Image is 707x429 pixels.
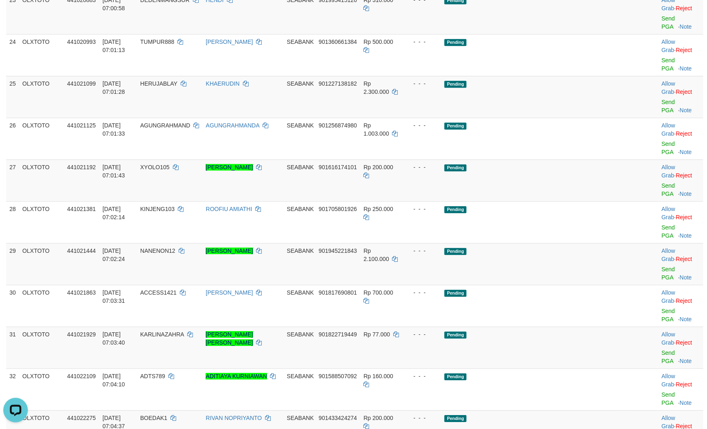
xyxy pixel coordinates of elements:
span: [DATE] 07:01:33 [102,122,125,137]
a: Allow Grab [662,206,675,220]
a: ROOFIU AMIATHI [206,206,252,212]
span: Rp 500.000 [364,39,393,45]
a: [PERSON_NAME] [206,39,253,45]
span: · [662,80,676,95]
span: Pending [444,123,467,129]
td: · [658,243,703,285]
div: - - - [407,121,438,129]
a: Allow Grab [662,247,675,262]
div: - - - [407,79,438,88]
span: Copy 901256874980 to clipboard [319,122,357,129]
a: KHAERUDIN [206,80,239,87]
span: Rp 160.000 [364,373,393,379]
td: · [658,327,703,368]
a: Reject [676,214,692,220]
a: Note [680,191,692,197]
a: [PERSON_NAME] [206,247,253,254]
td: · [658,201,703,243]
a: Reject [676,256,692,262]
span: 441021192 [67,164,96,170]
span: Rp 1.003.000 [364,122,389,137]
span: · [662,39,676,53]
span: 441022109 [67,373,96,379]
span: [DATE] 07:01:28 [102,80,125,95]
td: · [658,118,703,159]
span: TUMPUR888 [140,39,174,45]
button: Open LiveChat chat widget [3,3,28,28]
span: Rp 200.000 [364,415,393,421]
a: AGUNGRAHMANDA [206,122,259,129]
td: OLXTOTO [19,285,64,327]
span: Rp 77.000 [364,331,390,338]
a: Reject [676,5,692,11]
a: Reject [676,339,692,346]
a: Send PGA [662,141,675,155]
span: Rp 200.000 [364,164,393,170]
div: - - - [407,330,438,338]
a: Allow Grab [662,331,675,346]
span: 441021863 [67,289,96,296]
a: Allow Grab [662,373,675,388]
a: Reject [676,297,692,304]
span: Copy 901817690801 to clipboard [319,289,357,296]
span: Pending [444,290,467,297]
span: Pending [444,39,467,46]
span: Pending [444,248,467,255]
td: OLXTOTO [19,118,64,159]
span: [DATE] 07:03:40 [102,331,125,346]
a: Send PGA [662,182,675,197]
span: 441020993 [67,39,96,45]
span: SEABANK [287,164,314,170]
span: KARLINAZAHRA [140,331,184,338]
span: · [662,122,676,137]
a: Allow Grab [662,80,675,95]
span: [DATE] 07:02:14 [102,206,125,220]
span: · [662,247,676,262]
span: Pending [444,164,467,171]
span: 441021929 [67,331,96,338]
td: OLXTOTO [19,34,64,76]
span: 441021444 [67,247,96,254]
span: · [662,289,676,304]
span: · [662,331,676,346]
span: SEABANK [287,122,314,129]
span: Copy 901822719449 to clipboard [319,331,357,338]
span: SEABANK [287,415,314,421]
span: ACCESS1421 [140,289,177,296]
a: Send PGA [662,350,675,364]
span: [DATE] 07:01:43 [102,164,125,179]
a: ADITIAYA KURNIAWAN [206,373,267,379]
td: OLXTOTO [19,159,64,201]
td: OLXTOTO [19,76,64,118]
span: · [662,206,676,220]
span: SEABANK [287,373,314,379]
span: · [662,164,676,179]
a: Allow Grab [662,39,675,53]
a: Send PGA [662,99,675,113]
td: 27 [6,159,19,201]
a: Send PGA [662,308,675,322]
td: 25 [6,76,19,118]
a: Note [680,107,692,113]
span: SEABANK [287,247,314,254]
a: Note [680,358,692,364]
a: Send PGA [662,391,675,406]
span: SEABANK [287,39,314,45]
span: Rp 250.000 [364,206,393,212]
td: 32 [6,368,19,410]
span: SEABANK [287,80,314,87]
a: [PERSON_NAME] [206,164,253,170]
span: Rp 2.100.000 [364,247,389,262]
td: 24 [6,34,19,76]
a: [PERSON_NAME] [206,289,253,296]
span: Pending [444,81,467,88]
div: - - - [407,288,438,297]
span: [DATE] 07:02:24 [102,247,125,262]
td: 30 [6,285,19,327]
a: Allow Grab [662,289,675,304]
a: Send PGA [662,224,675,239]
td: 29 [6,243,19,285]
a: Note [680,399,692,406]
a: Send PGA [662,15,675,30]
a: Note [680,232,692,239]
